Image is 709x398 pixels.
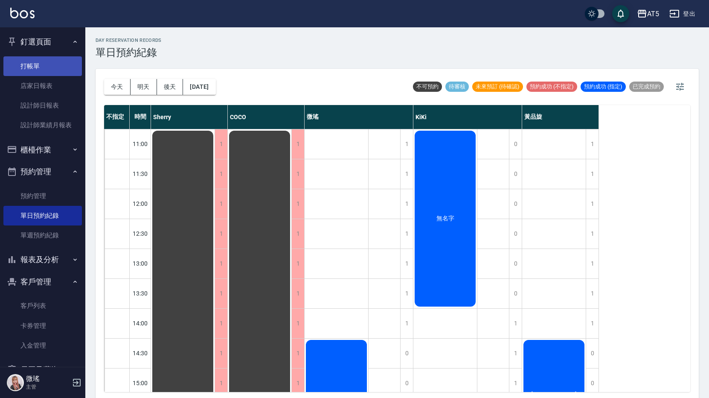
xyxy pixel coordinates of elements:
div: 0 [509,279,522,308]
div: 0 [400,369,413,398]
div: 1 [215,159,227,189]
span: [PERSON_NAME] [529,391,578,398]
div: 0 [509,249,522,278]
div: 15:00 [130,368,151,398]
div: 1 [215,309,227,338]
div: 1 [509,369,522,398]
div: 1 [586,129,599,159]
div: 微瑤 [305,105,413,129]
div: 1 [291,249,304,278]
button: 櫃檯作業 [3,139,82,161]
div: 1 [291,339,304,368]
div: 不指定 [104,105,130,129]
button: 報表及分析 [3,249,82,271]
div: 13:00 [130,249,151,278]
a: 預約管理 [3,186,82,206]
div: 1 [291,369,304,398]
div: 1 [400,249,413,278]
div: 1 [400,129,413,159]
img: Logo [10,8,35,18]
button: 預約管理 [3,161,82,183]
img: Person [7,374,24,391]
div: 1 [586,189,599,219]
button: save [612,5,629,22]
div: 1 [291,189,304,219]
div: 1 [291,309,304,338]
div: 1 [400,189,413,219]
a: 打帳單 [3,56,82,76]
h3: 單日預約紀錄 [96,47,162,59]
div: 1 [509,339,522,368]
button: AT5 [633,5,663,23]
div: 0 [400,339,413,368]
h2: day Reservation records [96,38,162,43]
div: 0 [509,189,522,219]
div: 1 [215,339,227,368]
div: 11:00 [130,129,151,159]
div: 1 [400,279,413,308]
button: 客戶管理 [3,271,82,293]
button: 員工及薪資 [3,359,82,381]
div: 1 [291,159,304,189]
div: 1 [400,309,413,338]
span: 待審核 [445,83,469,91]
div: 1 [215,129,227,159]
div: 12:00 [130,189,151,219]
div: AT5 [647,9,659,19]
button: 明天 [131,79,157,95]
div: 1 [586,279,599,308]
div: 1 [215,219,227,249]
div: 1 [291,279,304,308]
div: 14:00 [130,308,151,338]
div: 0 [509,219,522,249]
div: 12:30 [130,219,151,249]
div: 1 [586,219,599,249]
span: 不可預約 [413,83,442,91]
a: 入金管理 [3,336,82,355]
div: 1 [400,219,413,249]
div: 1 [215,189,227,219]
span: 已完成預約 [629,83,664,91]
div: 1 [215,369,227,398]
button: 釘選頁面 [3,31,82,53]
div: 1 [586,249,599,278]
a: 單週預約紀錄 [3,225,82,245]
div: 1 [291,219,304,249]
div: COCO [228,105,305,129]
a: 店家日報表 [3,76,82,96]
div: 1 [215,279,227,308]
a: 卡券管理 [3,316,82,336]
div: KiKi [413,105,522,129]
div: 13:30 [130,278,151,308]
a: 設計師業績月報表 [3,115,82,135]
div: 1 [400,159,413,189]
a: 設計師日報表 [3,96,82,115]
div: 1 [586,159,599,189]
span: 預約成功 (不指定) [526,83,577,91]
a: 單日預約紀錄 [3,206,82,225]
h5: 微瑤 [26,375,70,383]
div: 0 [586,369,599,398]
div: 1 [509,309,522,338]
div: 黃品旋 [522,105,599,129]
a: 客戶列表 [3,296,82,316]
div: 1 [215,249,227,278]
div: 14:30 [130,338,151,368]
div: Sherry [151,105,228,129]
span: 預約成功 (指定) [581,83,626,91]
p: 主管 [26,383,70,391]
div: 0 [509,159,522,189]
button: [DATE] [183,79,215,95]
span: 未來預訂 (待確認) [472,83,523,91]
button: 今天 [104,79,131,95]
div: 1 [291,129,304,159]
span: 無名字 [435,215,456,222]
div: 11:30 [130,159,151,189]
button: 登出 [666,6,699,22]
div: 時間 [130,105,151,129]
div: 1 [586,309,599,338]
div: 0 [586,339,599,368]
button: 後天 [157,79,183,95]
div: 0 [509,129,522,159]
